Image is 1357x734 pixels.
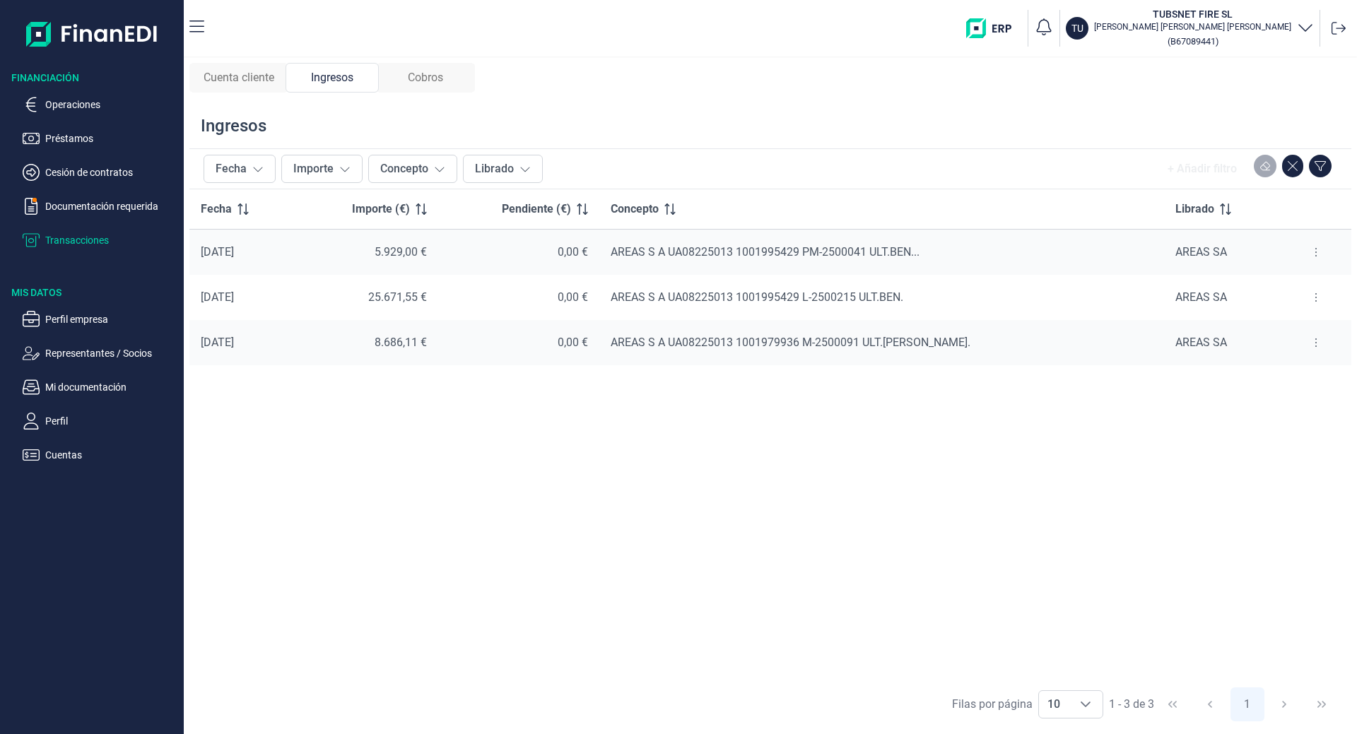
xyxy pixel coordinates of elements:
[45,198,178,215] p: Documentación requerida
[611,201,659,218] span: Concepto
[502,201,571,218] span: Pendiente (€)
[192,63,286,93] div: Cuenta cliente
[450,245,588,259] div: 0,00 €
[23,198,178,215] button: Documentación requerida
[281,155,363,183] button: Importe
[45,446,178,463] p: Cuentas
[408,69,443,86] span: Cobros
[23,311,178,328] button: Perfil empresa
[1175,336,1227,349] span: AREAS SA
[611,336,970,349] span: AREAS S A UA08225013 1001979936 M-2500091 ULT.[PERSON_NAME].
[305,336,427,350] div: 8.686,11 €
[23,232,178,249] button: Transacciones
[1175,290,1227,304] span: AREAS SA
[305,290,427,304] div: 25.671,55 €
[23,164,178,181] button: Cesión de contratos
[201,336,283,350] div: [DATE]
[26,11,158,57] img: Logo de aplicación
[1066,7,1314,49] button: TUTUBSNET FIRE SL[PERSON_NAME] [PERSON_NAME] [PERSON_NAME](B67089441)
[305,245,427,259] div: 5.929,00 €
[311,69,353,86] span: Ingresos
[1069,691,1103,718] div: Choose
[45,345,178,362] p: Representantes / Socios
[611,245,920,259] span: AREAS S A UA08225013 1001995429 PM-2500041 ULT.BEN...
[1094,7,1291,21] h3: TUBSNET FIRE SL
[450,290,588,304] div: 0,00 €
[45,232,178,249] p: Transacciones
[1230,687,1264,721] button: Page 1
[379,63,472,93] div: Cobros
[611,290,903,304] span: AREAS S A UA08225013 1001995429 L-2500215 ULT.BEN.
[352,201,410,218] span: Importe (€)
[23,345,178,362] button: Representantes / Socios
[23,96,178,113] button: Operaciones
[45,130,178,147] p: Préstamos
[23,379,178,396] button: Mi documentación
[201,114,266,137] div: Ingresos
[45,164,178,181] p: Cesión de contratos
[23,130,178,147] button: Préstamos
[1039,691,1069,718] span: 10
[463,155,543,183] button: Librado
[45,311,178,328] p: Perfil empresa
[952,696,1033,713] div: Filas por página
[1175,245,1227,259] span: AREAS SA
[201,201,232,218] span: Fecha
[450,336,588,350] div: 0,00 €
[1193,687,1227,721] button: Previous Page
[45,379,178,396] p: Mi documentación
[1156,687,1189,721] button: First Page
[45,96,178,113] p: Operaciones
[286,63,379,93] div: Ingresos
[201,245,283,259] div: [DATE]
[45,413,178,430] p: Perfil
[1109,699,1154,710] span: 1 - 3 de 3
[204,69,274,86] span: Cuenta cliente
[1094,21,1291,32] p: [PERSON_NAME] [PERSON_NAME] [PERSON_NAME]
[1267,687,1301,721] button: Next Page
[1175,201,1214,218] span: Librado
[1168,36,1218,47] small: Copiar cif
[966,18,1022,38] img: erp
[23,413,178,430] button: Perfil
[23,446,178,463] button: Cuentas
[204,155,276,183] button: Fecha
[368,155,457,183] button: Concepto
[201,290,283,304] div: [DATE]
[1071,21,1083,35] p: TU
[1305,687,1339,721] button: Last Page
